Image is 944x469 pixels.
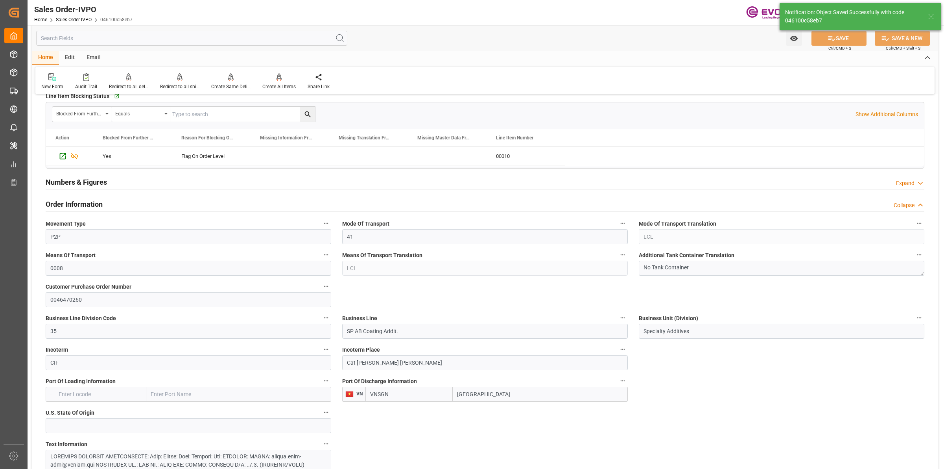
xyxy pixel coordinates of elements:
[618,344,628,354] button: Incoterm Place
[914,250,924,260] button: Additional Tank Container Translation
[321,344,331,354] button: Incoterm
[453,387,628,402] input: Enter Port Name
[56,108,103,117] div: Blocked From Further Processing
[321,250,331,260] button: Means Of Transport
[828,45,851,51] span: Ctrl/CMD + S
[342,251,422,260] span: Means Of Transport Translation
[618,250,628,260] button: Means Of Transport Translation
[46,346,68,354] span: Incoterm
[54,387,146,402] input: Enter Locode
[103,147,162,165] div: Yes
[321,218,331,228] button: Movement Type
[109,83,148,90] div: Redirect to all deliveries
[914,218,924,228] button: Mode Of Transport Translation
[111,107,170,122] button: open menu
[321,313,331,323] button: Business Line Division Code
[41,83,63,90] div: New Form
[855,110,918,119] p: Show Additional Columns
[786,31,802,46] button: open menu
[417,135,470,141] span: Missing Master Data From SAP
[46,92,109,100] span: Line Item Blocking Status
[55,135,69,141] div: Action
[46,220,86,228] span: Movement Type
[146,387,331,402] input: Enter Port Name
[262,83,296,90] div: Create All Items
[36,31,347,46] input: Search Fields
[300,107,315,122] button: search button
[875,31,930,46] button: SAVE & NEW
[639,261,924,276] textarea: No Tank Container
[639,220,716,228] span: Mode Of Transport Translation
[52,107,111,122] button: open menu
[75,83,97,90] div: Audit Trail
[354,391,363,397] span: VN
[746,6,797,20] img: Evonik-brand-mark-Deep-Purple-RGB.jpeg_1700498283.jpeg
[172,147,251,165] div: Flag On Order Level
[56,17,92,22] a: Sales Order-IVPO
[160,83,199,90] div: Redirect to all shipments
[34,4,133,15] div: Sales Order-IVPO
[46,199,103,209] h2: Order Information
[308,83,330,90] div: Share Link
[342,314,377,323] span: Business Line
[93,147,565,165] div: Press SPACE to select this row.
[618,313,628,323] button: Business Line
[46,251,96,260] span: Means Of Transport
[886,45,920,51] span: Ctrl/CMD + Shift + S
[115,108,162,117] div: Equals
[181,135,234,141] span: Reason For Blocking On This Line Item
[59,51,81,65] div: Edit
[46,283,131,291] span: Customer Purchase Order Number
[342,346,380,354] span: Incoterm Place
[103,135,155,141] span: Blocked From Further Processing
[34,17,47,22] a: Home
[914,313,924,323] button: Business Unit (Division)
[785,8,920,25] div: Notification: Object Saved Successfully with code 046100c58eb7
[321,281,331,291] button: Customer Purchase Order Number
[46,440,87,449] span: Text Information
[639,251,734,260] span: Additional Tank Container Translation
[321,376,331,386] button: Port Of Loading Information
[260,135,313,141] span: Missing Information From Line Item
[170,107,315,122] input: Type to search
[46,377,116,386] span: Port Of Loading Information
[46,314,116,323] span: Business Line Division Code
[32,51,59,65] div: Home
[342,377,417,386] span: Port Of Discharge Information
[46,147,93,165] div: Press SPACE to select this row.
[618,376,628,386] button: Port Of Discharge Information
[46,409,94,417] span: U.S. State Of Origin
[345,391,354,397] img: country
[894,201,914,209] div: Collapse
[811,31,867,46] button: SAVE
[496,135,533,141] span: Line Item Number
[618,218,628,228] button: Mode Of Transport
[211,83,251,90] div: Create Same Delivery Date
[487,147,565,165] div: 00010
[46,387,54,402] div: --
[81,51,107,65] div: Email
[639,314,698,323] span: Business Unit (Division)
[321,439,331,449] button: Text Information
[46,177,107,187] h2: Numbers & Figures
[365,387,453,402] input: Enter Locode
[342,220,389,228] span: Mode Of Transport
[339,135,391,141] span: Missing Translation From Master Data
[896,179,914,187] div: Expand
[321,407,331,417] button: U.S. State Of Origin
